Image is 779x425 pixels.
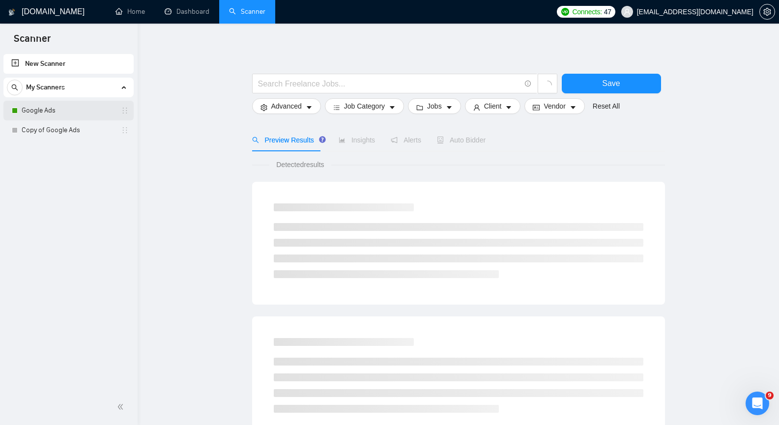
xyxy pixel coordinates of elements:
a: dashboardDashboard [165,7,209,16]
span: Job Category [344,101,385,112]
span: Auto Bidder [437,136,486,144]
span: holder [121,107,129,114]
span: info-circle [525,81,531,87]
span: setting [760,8,775,16]
span: folder [416,104,423,111]
iframe: Intercom live chat [746,392,769,415]
span: holder [121,126,129,134]
span: Alerts [391,136,421,144]
button: barsJob Categorycaret-down [325,98,404,114]
a: New Scanner [11,54,126,74]
li: New Scanner [3,54,134,74]
a: Reset All [593,101,620,112]
span: Scanner [6,31,58,52]
span: caret-down [570,104,577,111]
span: Connects: [572,6,602,17]
span: Vendor [544,101,565,112]
a: Google Ads [22,101,115,120]
button: folderJobscaret-down [408,98,461,114]
span: caret-down [306,104,313,111]
div: Tooltip anchor [318,135,327,144]
img: logo [8,4,15,20]
span: area-chart [339,137,346,143]
span: Jobs [427,101,442,112]
span: 47 [604,6,611,17]
button: idcardVendorcaret-down [524,98,584,114]
a: Copy of Google Ads [22,120,115,140]
a: searchScanner [229,7,265,16]
span: caret-down [389,104,396,111]
span: 9 [766,392,774,399]
button: settingAdvancedcaret-down [252,98,321,114]
span: caret-down [505,104,512,111]
button: setting [759,4,775,20]
span: Save [602,77,620,89]
span: user [624,8,631,15]
span: Insights [339,136,375,144]
span: robot [437,137,444,143]
span: Preview Results [252,136,323,144]
span: bars [333,104,340,111]
span: caret-down [446,104,453,111]
span: notification [391,137,398,143]
span: Detected results [269,159,331,170]
span: setting [260,104,267,111]
input: Search Freelance Jobs... [258,78,520,90]
span: search [7,84,22,91]
li: My Scanners [3,78,134,140]
a: homeHome [115,7,145,16]
button: userClientcaret-down [465,98,521,114]
a: setting [759,8,775,16]
span: Client [484,101,502,112]
span: user [473,104,480,111]
span: Advanced [271,101,302,112]
button: search [7,80,23,95]
span: search [252,137,259,143]
img: upwork-logo.png [561,8,569,16]
span: idcard [533,104,540,111]
button: Save [562,74,661,93]
span: My Scanners [26,78,65,97]
span: loading [543,81,552,89]
span: double-left [117,402,127,412]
